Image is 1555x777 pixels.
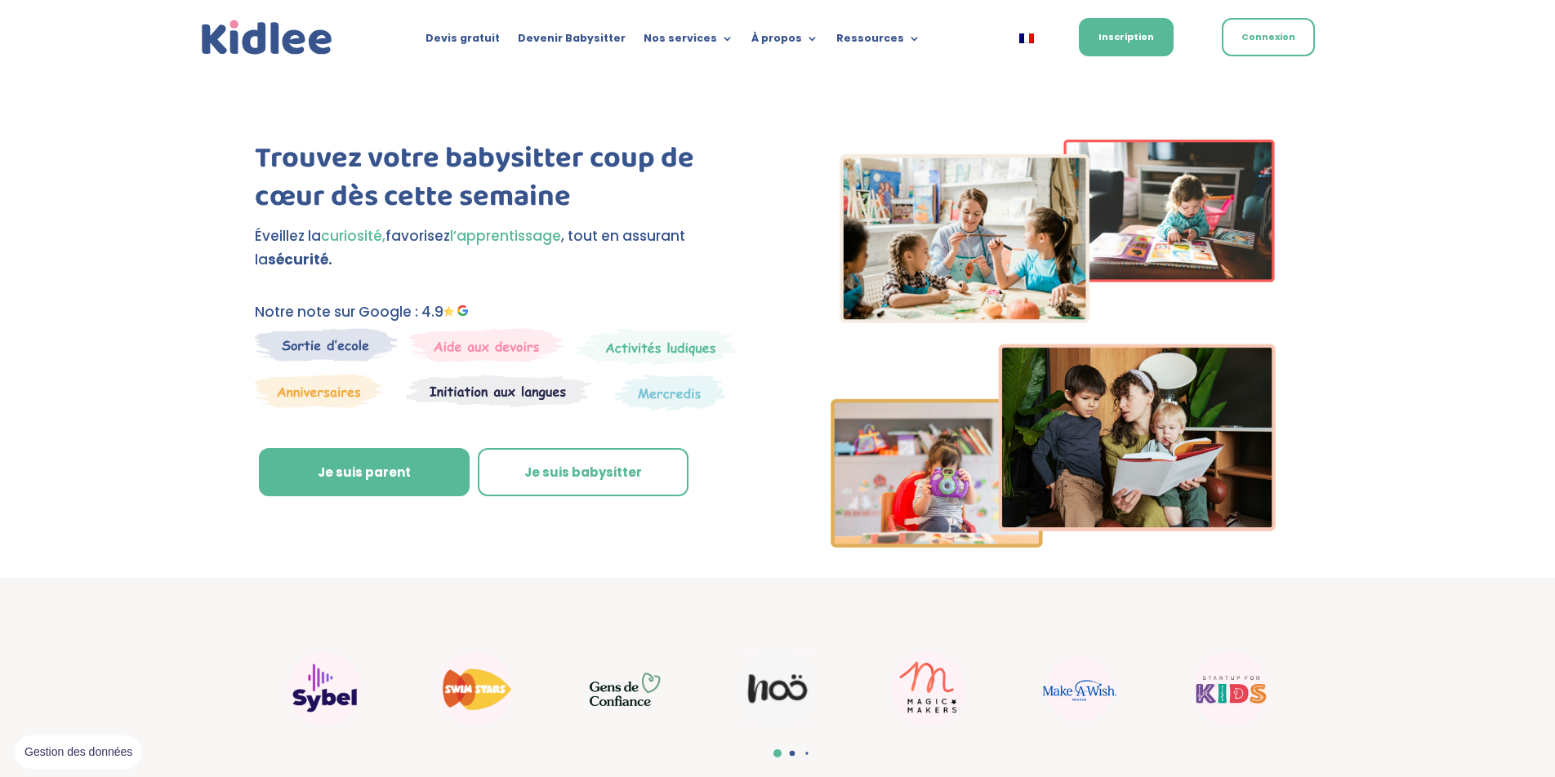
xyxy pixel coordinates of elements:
img: Sybel [287,652,361,726]
div: 13 / 22 [1010,648,1149,730]
img: Thematique [615,374,725,411]
div: 11 / 22 [708,645,847,734]
a: Connexion [1222,18,1315,56]
img: GDC [590,672,663,706]
div: 10 / 22 [557,652,696,726]
img: logo_kidlee_bleu [198,16,336,60]
p: Notre note sur Google : 4.9 [255,300,749,324]
img: Swim stars [439,652,512,726]
a: Devenir Babysitter [518,33,626,51]
img: Mercredi [575,328,737,366]
span: l’apprentissage [450,226,561,246]
img: weekends [410,328,564,362]
strong: sécurité. [268,250,332,269]
span: curiosité, [321,226,385,246]
a: Je suis parent [259,448,470,497]
a: Nos services [644,33,733,51]
img: Anniversaire [255,374,382,408]
img: Imgs-2 [831,140,1277,548]
div: 14 / 22 [1161,644,1300,734]
p: Éveillez la favorisez , tout en assurant la [255,224,749,272]
img: Sortie decole [255,328,398,362]
img: Atelier thematique [406,374,591,408]
img: startup for kids [1194,652,1268,726]
a: Inscription [1079,18,1174,56]
a: Ressources [836,33,920,51]
span: Go to slide 1 [773,749,782,757]
span: Go to slide 3 [805,752,808,754]
div: 8 / 22 [255,644,394,734]
img: Make a wish [1043,656,1116,721]
img: Français [1019,33,1034,43]
h1: Trouvez votre babysitter coup de cœur dès cette semaine [255,140,749,224]
span: Go to slide 2 [790,751,795,757]
span: Gestion des données [25,745,132,760]
a: Je suis babysitter [478,448,688,497]
img: Noo [741,653,814,726]
a: Kidlee Logo [198,16,336,60]
a: À propos [751,33,818,51]
div: 12 / 22 [859,644,998,734]
div: 9 / 22 [406,644,545,734]
img: Magic makers [892,652,965,726]
a: Devis gratuit [426,33,500,51]
button: Gestion des données [15,735,142,770]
